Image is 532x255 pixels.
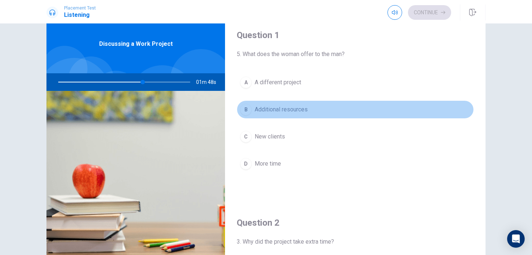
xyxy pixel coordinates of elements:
[255,78,301,87] span: A different project
[255,132,285,141] span: New clients
[237,50,474,59] span: 5. What does the woman offer to the man?
[240,104,252,115] div: B
[237,100,474,119] button: BAdditional resources
[255,159,281,168] span: More time
[507,230,525,248] div: Open Intercom Messenger
[240,158,252,170] div: D
[237,237,474,246] span: 3. Why did the project take extra time?
[237,73,474,92] button: AA different project
[237,155,474,173] button: DMore time
[237,29,474,41] h4: Question 1
[240,131,252,143] div: C
[64,5,96,11] span: Placement Test
[237,217,474,229] h4: Question 2
[99,40,173,48] span: Discussing a Work Project
[240,77,252,88] div: A
[255,105,308,114] span: Additional resources
[64,11,96,19] h1: Listening
[237,127,474,146] button: CNew clients
[196,73,222,91] span: 01m 48s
